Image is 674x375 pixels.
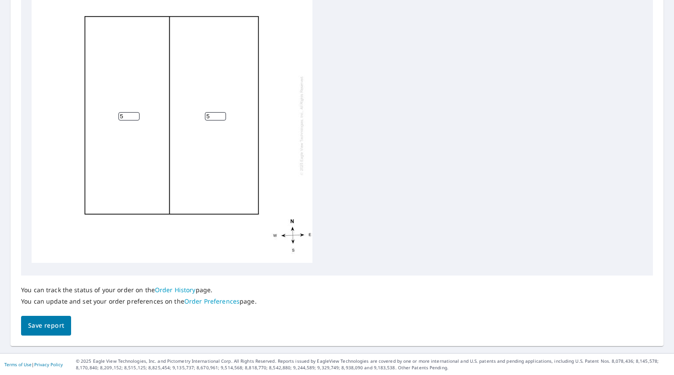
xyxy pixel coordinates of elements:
[4,361,32,368] a: Terms of Use
[21,316,71,336] button: Save report
[21,297,257,305] p: You can update and set your order preferences on the page.
[184,297,240,305] a: Order Preferences
[28,320,64,331] span: Save report
[21,286,257,294] p: You can track the status of your order on the page.
[4,362,63,367] p: |
[34,361,63,368] a: Privacy Policy
[76,358,670,371] p: © 2025 Eagle View Technologies, Inc. and Pictometry International Corp. All Rights Reserved. Repo...
[155,286,196,294] a: Order History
